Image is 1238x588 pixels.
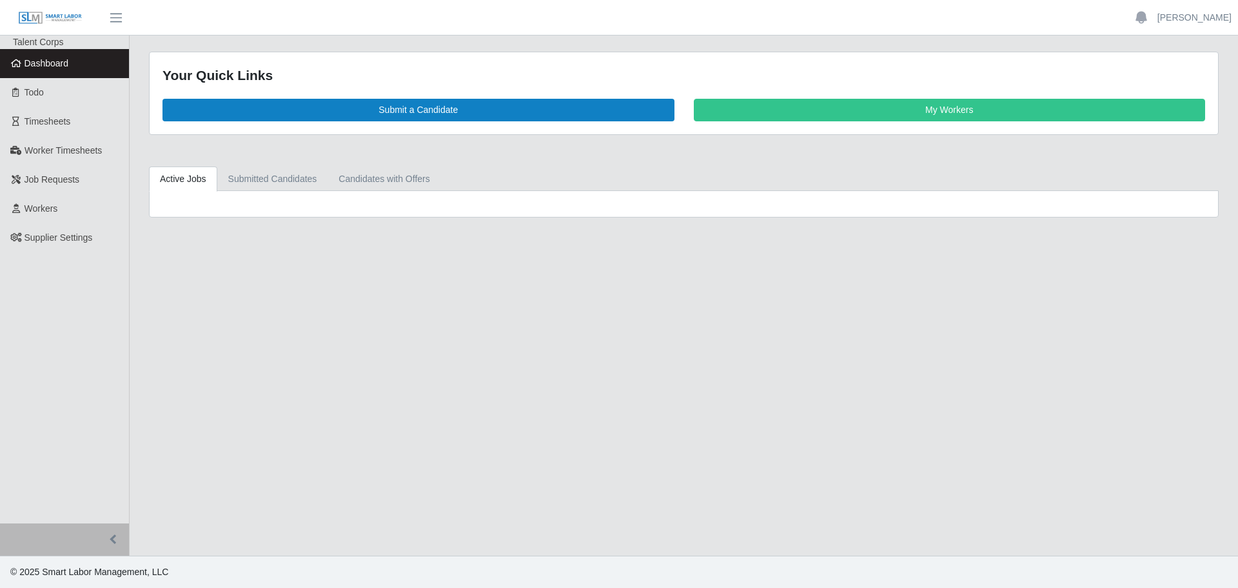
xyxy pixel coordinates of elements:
span: Dashboard [25,58,69,68]
a: Submit a Candidate [162,99,674,121]
a: Active Jobs [149,167,217,192]
span: Workers [25,203,58,214]
span: Supplier Settings [25,232,93,243]
img: SLM Logo [18,11,83,25]
div: Your Quick Links [162,65,1205,86]
span: Worker Timesheets [25,145,102,156]
a: My Workers [694,99,1206,121]
span: Timesheets [25,116,71,127]
span: Todo [25,87,44,97]
span: © 2025 Smart Labor Management, LLC [10,567,168,577]
span: Talent Corps [13,37,64,47]
a: Candidates with Offers [328,167,440,192]
a: [PERSON_NAME] [1157,11,1232,25]
span: Job Requests [25,174,80,185]
a: Submitted Candidates [217,167,328,192]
